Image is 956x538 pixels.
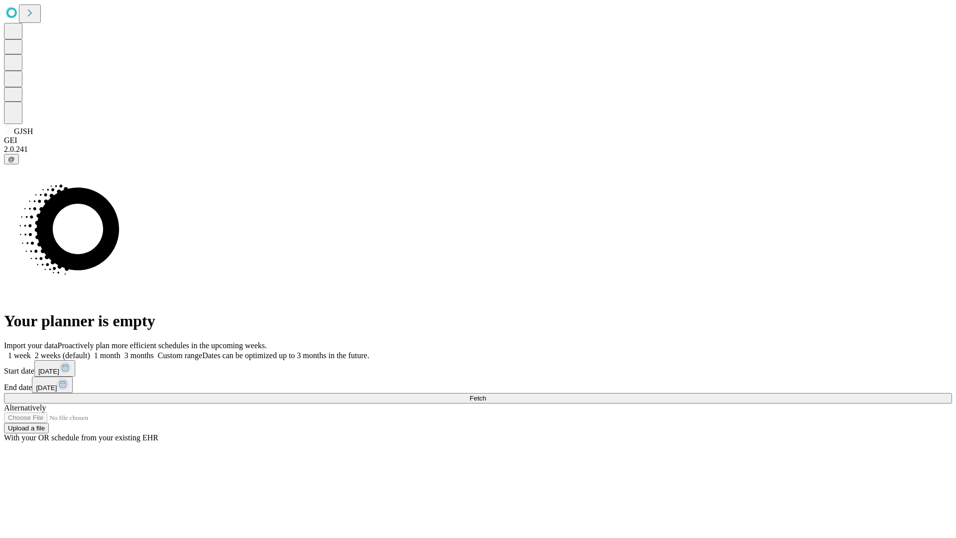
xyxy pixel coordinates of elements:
button: Upload a file [4,423,49,433]
div: GEI [4,136,952,145]
button: [DATE] [32,377,73,393]
span: [DATE] [36,384,57,392]
span: Alternatively [4,403,46,412]
h1: Your planner is empty [4,312,952,330]
button: @ [4,154,19,164]
span: 1 month [94,351,120,360]
span: 3 months [124,351,154,360]
span: 1 week [8,351,31,360]
span: GJSH [14,127,33,135]
span: Import your data [4,341,58,350]
span: Fetch [470,395,486,402]
span: Proactively plan more efficient schedules in the upcoming weeks. [58,341,267,350]
div: 2.0.241 [4,145,952,154]
button: [DATE] [34,360,75,377]
div: End date [4,377,952,393]
span: With your OR schedule from your existing EHR [4,433,158,442]
span: Custom range [158,351,202,360]
div: Start date [4,360,952,377]
span: Dates can be optimized up to 3 months in the future. [202,351,369,360]
span: @ [8,155,15,163]
button: Fetch [4,393,952,403]
span: [DATE] [38,368,59,375]
span: 2 weeks (default) [35,351,90,360]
